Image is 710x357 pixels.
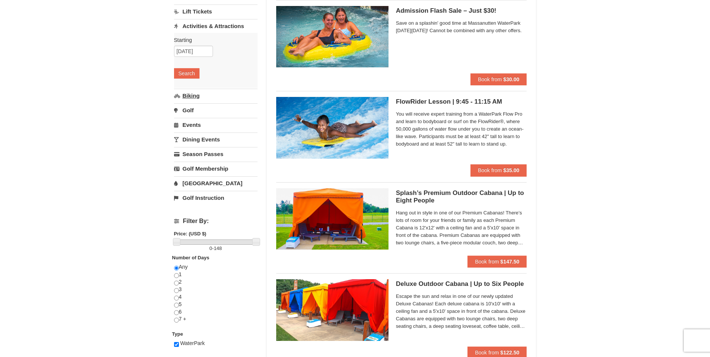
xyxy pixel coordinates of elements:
a: Lift Tickets [174,4,258,18]
button: Book from $35.00 [470,164,527,176]
a: Golf Instruction [174,191,258,205]
span: WaterPark [180,340,205,346]
a: Dining Events [174,132,258,146]
img: 6619917-1538-a53695fd.jpg [276,279,388,341]
span: 148 [214,245,222,251]
span: Hang out in style in one of our Premium Cabanas! There’s lots of room for your friends or family ... [396,209,527,247]
span: You will receive expert training from a WaterPark Flow Pro and learn to bodyboard or surf on the ... [396,110,527,148]
h5: Deluxe Outdoor Cabana | Up to Six People [396,280,527,288]
span: Book from [478,167,502,173]
span: Escape the sun and relax in one of our newly updated Deluxe Cabanas! Each deluxe cabana is 10'x10... [396,293,527,330]
h5: Splash’s Premium Outdoor Cabana | Up to Eight People [396,189,527,204]
h5: Admission Flash Sale – Just $30! [396,7,527,15]
img: 6619917-1540-abbb9b77.jpg [276,188,388,250]
span: Save on a splashin' good time at Massanutten WaterPark [DATE][DATE]! Cannot be combined with any ... [396,19,527,34]
strong: $122.50 [500,350,519,356]
strong: $30.00 [503,76,519,82]
a: Biking [174,89,258,103]
span: 0 [210,245,212,251]
strong: $35.00 [503,167,519,173]
button: Search [174,68,199,79]
img: 6619917-216-363963c7.jpg [276,97,388,158]
a: Season Passes [174,147,258,161]
span: Book from [475,350,499,356]
h4: Filter By: [174,218,258,225]
a: Events [174,118,258,132]
a: Golf Membership [174,162,258,176]
span: Book from [478,76,502,82]
a: Activities & Attractions [174,19,258,33]
a: Golf [174,103,258,117]
label: - [174,245,258,252]
h5: FlowRider Lesson | 9:45 - 11:15 AM [396,98,527,106]
strong: $147.50 [500,259,519,265]
label: Starting [174,36,252,44]
span: Book from [475,259,499,265]
button: Book from $30.00 [470,73,527,85]
strong: Number of Days [172,255,210,260]
strong: Price: (USD $) [174,231,207,237]
div: Any 1 2 3 4 5 6 7 + [174,263,258,330]
strong: Type [172,331,183,337]
img: 6619917-1618-f229f8f2.jpg [276,6,388,67]
button: Book from $147.50 [467,256,527,268]
a: [GEOGRAPHIC_DATA] [174,176,258,190]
